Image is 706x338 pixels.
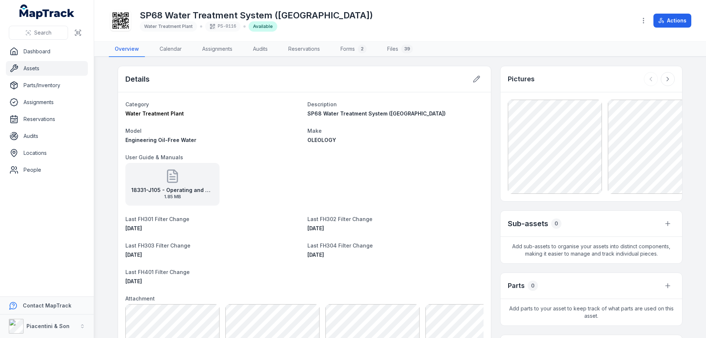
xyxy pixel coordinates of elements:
[196,42,238,57] a: Assignments
[125,110,184,117] span: Water Treatment Plant
[247,42,274,57] a: Audits
[125,269,190,275] span: Last FH401 Filter Change
[307,216,372,222] span: Last FH302 Filter Change
[6,78,88,93] a: Parts/Inventory
[653,14,691,28] button: Actions
[154,42,188,57] a: Calendar
[307,252,324,258] time: 7/30/2025, 12:00:00 AM
[131,186,214,194] strong: 18331-J105 - Operating and Maintenance Manual rev0
[125,278,142,284] span: [DATE]
[125,295,155,302] span: Attachment
[125,137,196,143] span: Engineering Oil-Free Water
[125,216,189,222] span: Last FH301 Filter Change
[307,225,324,231] span: [DATE]
[307,110,446,117] span: SP68 Water Treatment System ([GEOGRAPHIC_DATA])
[125,128,142,134] span: Model
[144,24,193,29] span: Water Treatment Plant
[358,45,367,53] div: 2
[125,74,150,84] h2: Details
[6,146,88,160] a: Locations
[282,42,326,57] a: Reservations
[249,21,277,32] div: Available
[551,218,561,229] div: 0
[307,242,373,249] span: Last FH304 Filter Change
[34,29,51,36] span: Search
[125,242,190,249] span: Last FH303 Filter Change
[131,194,214,200] span: 1.85 MB
[26,323,69,329] strong: Piacentini & Son
[307,252,324,258] span: [DATE]
[23,302,71,309] strong: Contact MapTrack
[125,252,142,258] span: [DATE]
[125,154,183,160] span: User Guide & Manuals
[6,163,88,177] a: People
[307,128,322,134] span: Make
[528,281,538,291] div: 0
[109,42,145,57] a: Overview
[307,137,336,143] span: OLEOLOGY
[307,225,324,231] time: 7/30/2025, 12:00:00 AM
[6,61,88,76] a: Assets
[6,95,88,110] a: Assignments
[335,42,372,57] a: Forms2
[125,278,142,284] time: 8/29/2025, 12:00:00 AM
[19,4,75,19] a: MapTrack
[125,252,142,258] time: 7/4/2025, 12:00:00 AM
[140,10,373,21] h1: SP68 Water Treatment System ([GEOGRAPHIC_DATA])
[508,281,525,291] h3: Parts
[508,74,535,84] h3: Pictures
[6,44,88,59] a: Dashboard
[6,129,88,143] a: Audits
[125,225,142,231] time: 9/9/2025, 12:00:00 AM
[205,21,240,32] div: PS-0116
[9,26,68,40] button: Search
[125,225,142,231] span: [DATE]
[125,101,149,107] span: Category
[401,45,413,53] div: 39
[307,101,337,107] span: Description
[508,218,548,229] h2: Sub-assets
[500,237,682,263] span: Add sub-assets to organise your assets into distinct components, making it easier to manage and t...
[381,42,419,57] a: Files39
[500,299,682,325] span: Add parts to your asset to keep track of what parts are used on this asset.
[6,112,88,127] a: Reservations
